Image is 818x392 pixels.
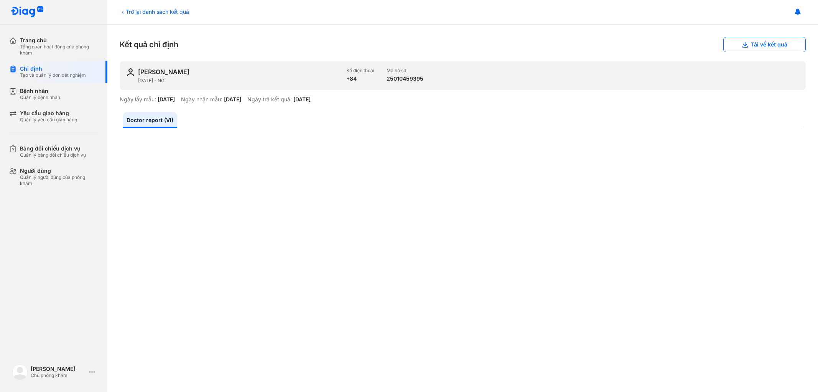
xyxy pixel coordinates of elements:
div: 25010459395 [387,75,423,82]
div: Chỉ định [20,65,86,72]
div: Trở lại danh sách kết quả [120,8,189,16]
div: Trang chủ [20,37,98,44]
div: +84 [346,75,374,82]
div: Ngày trả kết quả: [247,96,292,103]
div: Ngày nhận mẫu: [181,96,222,103]
div: Quản lý bệnh nhân [20,94,60,101]
div: Yêu cầu giao hàng [20,110,77,117]
div: Quản lý người dùng của phòng khám [20,174,98,187]
div: [DATE] [158,96,175,103]
div: [PERSON_NAME] [31,366,86,372]
div: Quản lý yêu cầu giao hàng [20,117,77,123]
img: logo [11,6,44,18]
div: Chủ phòng khám [31,372,86,379]
div: Kết quả chỉ định [120,37,806,52]
div: [DATE] [293,96,311,103]
div: Tạo và quản lý đơn xét nghiệm [20,72,86,78]
div: Quản lý bảng đối chiếu dịch vụ [20,152,86,158]
img: logo [12,364,28,380]
div: Người dùng [20,167,98,174]
div: [DATE] [224,96,241,103]
div: Bảng đối chiếu dịch vụ [20,145,86,152]
div: Ngày lấy mẫu: [120,96,156,103]
div: Mã hồ sơ [387,68,423,74]
div: Bệnh nhân [20,88,60,94]
div: Tổng quan hoạt động của phòng khám [20,44,98,56]
button: Tải về kết quả [723,37,806,52]
div: [DATE] - Nữ [138,78,340,84]
img: user-icon [126,68,135,77]
div: [PERSON_NAME] [138,68,189,76]
div: Số điện thoại [346,68,374,74]
a: Doctor report (VI) [123,112,177,128]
